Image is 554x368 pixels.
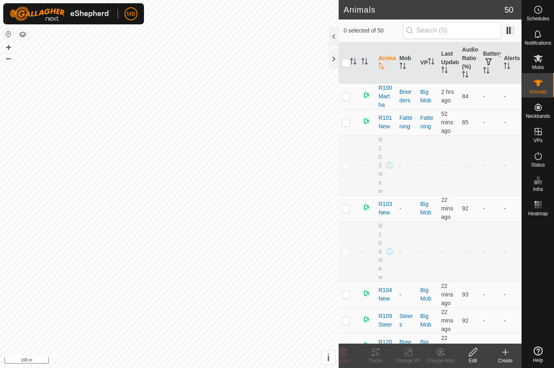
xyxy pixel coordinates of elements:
span: 1 Oct 2025 at 6:03 am [441,197,453,220]
button: i [322,351,335,364]
td: - [480,221,501,281]
th: Last Updated [438,42,459,84]
a: Help [522,343,554,366]
p-sorticon: Activate to sort [483,68,490,75]
app-display-virtual-paddock-transition: - [420,162,422,169]
th: Mob [396,42,417,84]
td: - [480,333,501,359]
td: - [480,307,501,333]
a: Privacy Policy [137,357,168,365]
a: Big Mob [420,339,431,354]
a: Big Mob [420,89,431,104]
span: 1 Oct 2025 at 6:03 am [441,309,453,332]
span: 1 Oct 2025 at 5:33 am [441,110,453,134]
span: Help [533,358,543,363]
span: Schedules [526,16,549,21]
td: - [480,135,501,195]
a: Contact Us [177,357,201,365]
span: R109Steer [378,312,393,329]
span: VPs [533,138,542,143]
button: + [4,43,13,52]
td: - [500,281,522,307]
p-sorticon: Activate to sort [428,59,434,66]
td: - [500,109,522,135]
span: - [441,162,443,169]
span: R101New [378,114,393,131]
p-sorticon: Activate to sort [361,59,368,66]
td: - [500,195,522,221]
span: Delete [336,358,350,364]
div: - [399,247,414,256]
app-display-virtual-paddock-transition: - [420,248,422,255]
a: Fattening [420,115,433,130]
td: - [480,195,501,221]
div: - [399,290,414,299]
p-sorticon: Activate to sort [441,68,448,74]
span: 50 [505,4,513,16]
span: - [441,248,443,255]
span: 1 Oct 2025 at 3:33 am [441,89,454,104]
span: Notifications [525,41,551,45]
td: - [500,83,522,109]
span: 84 [462,93,468,100]
div: Change Mob [424,357,457,364]
h2: Animals [344,5,505,15]
div: Tracks [359,357,392,364]
a: Big Mob [420,201,431,216]
span: 85 [462,119,468,126]
button: Map Layers [18,30,28,39]
th: VP [417,42,438,84]
span: MB [127,10,135,18]
img: returning on [361,202,371,212]
span: Heatmap [528,211,548,216]
th: Audio Ratio (%) [459,42,480,84]
div: - [399,161,414,170]
td: - [500,307,522,333]
span: i [327,352,330,363]
th: Alerts [500,42,522,84]
div: Create [489,357,522,364]
span: 92 [462,205,468,212]
td: - [500,333,522,359]
img: returning on [361,340,371,350]
a: Big Mob [420,287,431,302]
img: returning on [361,314,371,324]
span: Infra [533,187,543,192]
a: Big Mob [420,313,431,328]
button: Reset Map [4,29,13,39]
div: Steers [399,312,414,329]
p-sorticon: Activate to sort [504,64,510,70]
span: Animals [529,89,547,94]
img: returning on [361,90,371,100]
div: Fattening [399,114,414,131]
span: 86 [462,343,468,350]
span: Status [531,162,545,167]
div: - [399,204,414,213]
span: - [361,248,363,255]
span: R104New [378,222,385,281]
img: returning on [361,116,371,126]
td: - [500,135,522,195]
span: 1 Oct 2025 at 6:03 am [441,335,453,358]
span: R103New [378,136,385,195]
span: TBD [462,248,473,255]
span: 93 [462,291,468,298]
div: Breeders [399,338,414,355]
span: - [361,162,363,169]
div: Breeders [399,88,414,105]
p-sorticon: Activate to sort [462,72,468,79]
img: Gallagher Logo [10,6,111,21]
span: R120New [378,338,393,355]
span: 0 selected of 50 [344,26,403,35]
div: Edit [457,357,489,364]
p-sorticon: Activate to sort [378,64,385,70]
th: Battery [480,42,501,84]
input: Search (S) [403,22,501,39]
div: Change VP [392,357,424,364]
td: - [480,281,501,307]
span: Neckbands [526,114,550,119]
span: Mobs [532,65,544,70]
span: R103New [378,200,393,217]
p-sorticon: Activate to sort [350,59,356,66]
span: TBD [462,162,473,169]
